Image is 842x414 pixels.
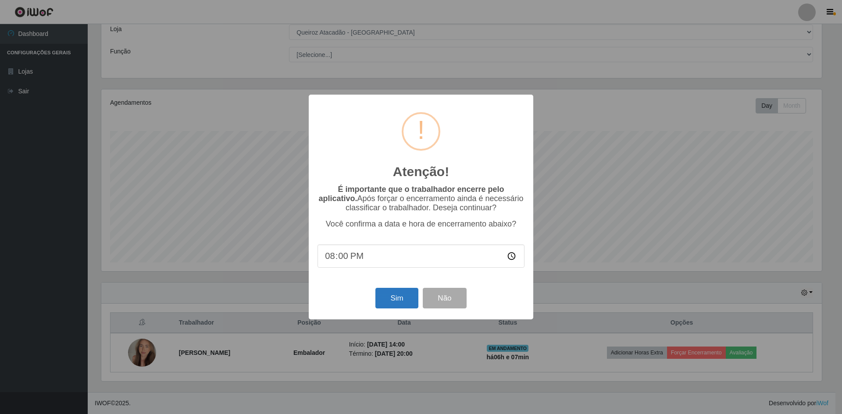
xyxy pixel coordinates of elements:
p: Após forçar o encerramento ainda é necessário classificar o trabalhador. Deseja continuar? [318,185,524,212]
button: Não [423,288,466,308]
button: Sim [375,288,418,308]
p: Você confirma a data e hora de encerramento abaixo? [318,219,524,229]
h2: Atenção! [393,164,449,180]
b: É importante que o trabalhador encerre pelo aplicativo. [318,185,504,203]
